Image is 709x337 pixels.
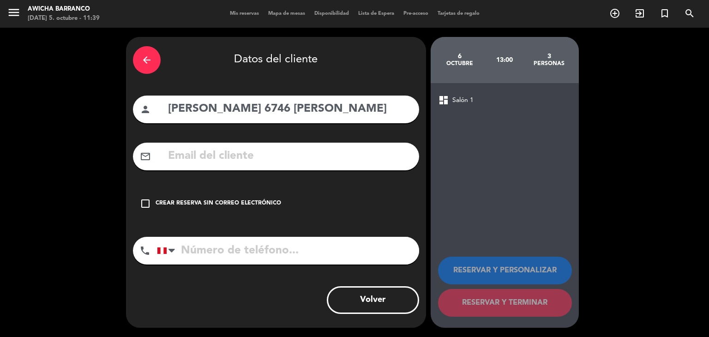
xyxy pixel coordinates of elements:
[157,237,419,265] input: Número de teléfono...
[527,53,571,60] div: 3
[156,199,281,208] div: Crear reserva sin correo electrónico
[659,8,670,19] i: turned_in_not
[438,289,572,317] button: RESERVAR Y TERMINAR
[527,60,571,67] div: personas
[157,237,179,264] div: Peru (Perú): +51
[140,198,151,209] i: check_box_outline_blank
[7,6,21,19] i: menu
[140,151,151,162] i: mail_outline
[438,60,482,67] div: octubre
[141,54,152,66] i: arrow_back
[399,11,433,16] span: Pre-acceso
[139,245,150,256] i: phone
[354,11,399,16] span: Lista de Espera
[438,53,482,60] div: 6
[28,14,100,23] div: [DATE] 5. octubre - 11:39
[140,104,151,115] i: person
[452,95,474,106] span: Salón 1
[684,8,695,19] i: search
[225,11,264,16] span: Mis reservas
[167,147,412,166] input: Email del cliente
[634,8,645,19] i: exit_to_app
[28,5,100,14] div: Awicha Barranco
[7,6,21,23] button: menu
[133,44,419,76] div: Datos del cliente
[438,257,572,284] button: RESERVAR Y PERSONALIZAR
[264,11,310,16] span: Mapa de mesas
[433,11,484,16] span: Tarjetas de regalo
[167,100,412,119] input: Nombre del cliente
[310,11,354,16] span: Disponibilidad
[438,95,449,106] span: dashboard
[482,44,527,76] div: 13:00
[327,286,419,314] button: Volver
[609,8,620,19] i: add_circle_outline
